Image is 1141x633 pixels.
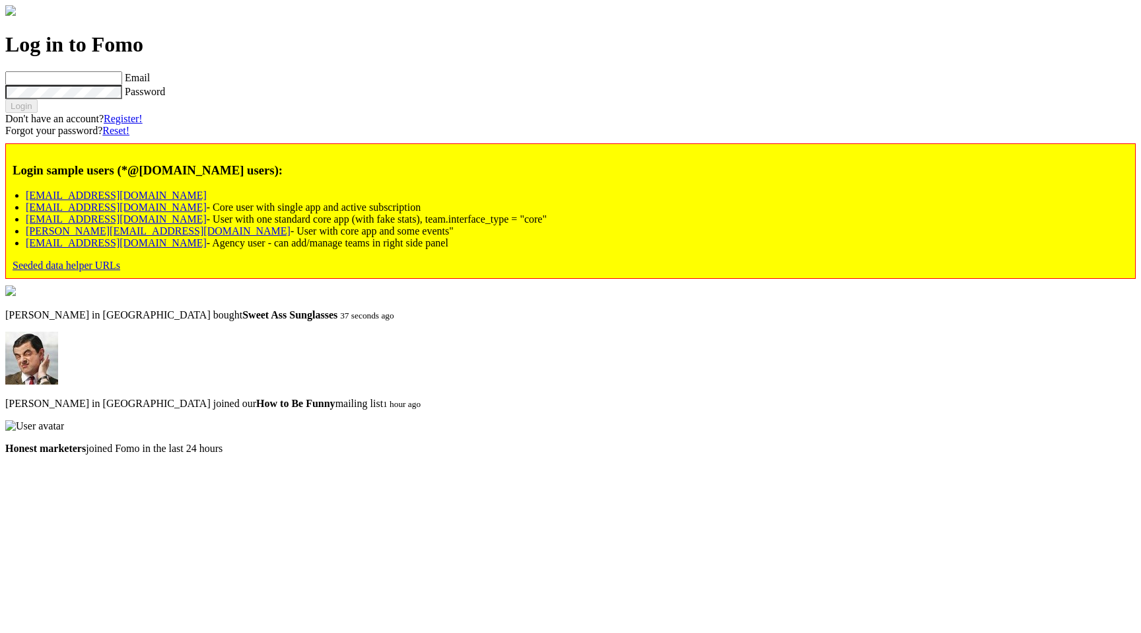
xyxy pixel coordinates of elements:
small: 37 seconds ago [340,311,394,320]
img: User avatar [5,420,64,432]
li: - User with core app and some events" [26,225,1128,237]
label: Email [125,72,150,83]
a: Seeded data helper URLs [13,260,120,271]
h1: Log in to Fomo [5,32,1136,57]
a: [EMAIL_ADDRESS][DOMAIN_NAME] [26,213,207,225]
p: [PERSON_NAME] in [GEOGRAPHIC_DATA] joined our mailing list [5,398,1136,410]
a: Reset! [102,125,129,136]
li: - Agency user - can add/manage teams in right side panel [26,237,1128,249]
li: - User with one standard core app (with fake stats), team.interface_type = "core" [26,213,1128,225]
h3: Login sample users (*@[DOMAIN_NAME] users): [13,163,1128,178]
b: Sweet Ass Sunglasses [242,309,337,320]
p: [PERSON_NAME] in [GEOGRAPHIC_DATA] bought [5,309,1136,321]
small: 1 hour ago [383,399,421,409]
li: - Core user with single app and active subscription [26,202,1128,213]
button: Login [5,99,38,113]
div: Don't have an account? [5,113,1136,125]
label: Password [125,86,165,97]
p: joined Fomo in the last 24 hours [5,443,1136,455]
img: fomo-logo-gray.svg [5,5,16,16]
a: [EMAIL_ADDRESS][DOMAIN_NAME] [26,190,207,201]
a: Register! [104,113,143,124]
a: [EMAIL_ADDRESS][DOMAIN_NAME] [26,237,207,248]
b: Honest marketers [5,443,86,454]
img: sunglasses.png [5,285,16,296]
a: [EMAIL_ADDRESS][DOMAIN_NAME] [26,202,207,213]
a: [PERSON_NAME][EMAIL_ADDRESS][DOMAIN_NAME] [26,225,291,237]
div: Forgot your password? [5,125,1136,137]
img: Fomo avatar [5,332,58,385]
b: How to Be Funny [256,398,335,409]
